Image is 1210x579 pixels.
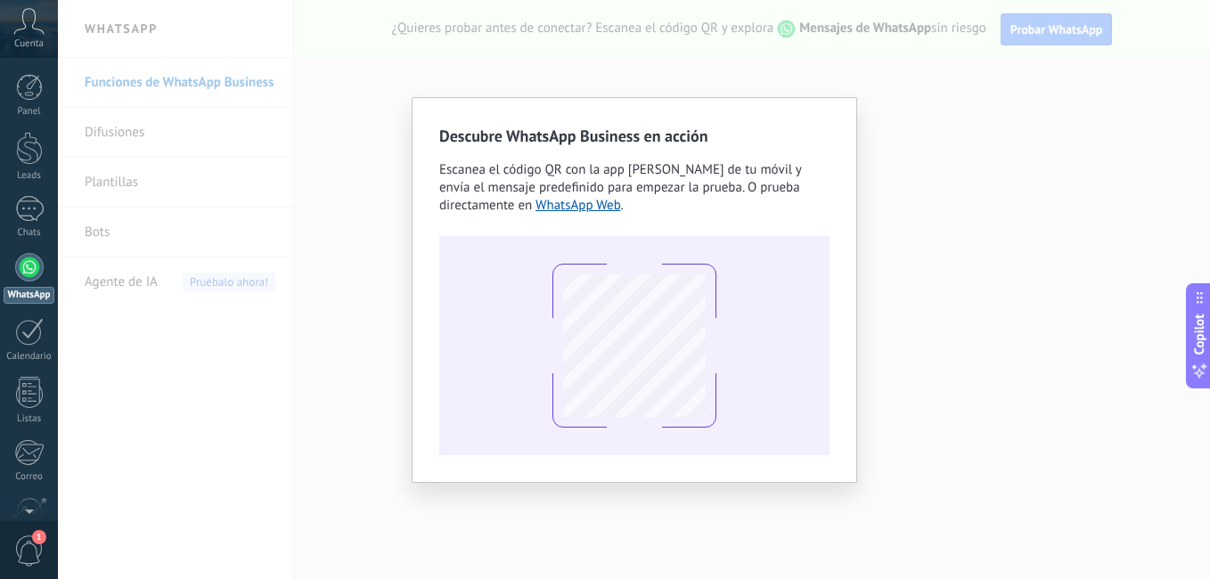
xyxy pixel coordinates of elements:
[32,530,46,544] span: 1
[4,227,55,239] div: Chats
[14,38,44,50] span: Cuenta
[4,471,55,483] div: Correo
[439,125,830,147] h2: Descubre WhatsApp Business en acción
[4,413,55,425] div: Listas
[536,197,621,214] a: WhatsApp Web
[439,161,830,215] div: .
[4,351,55,363] div: Calendario
[4,287,54,304] div: WhatsApp
[4,170,55,182] div: Leads
[439,161,801,214] span: Escanea el código QR con la app [PERSON_NAME] de tu móvil y envía el mensaje predefinido para emp...
[1190,314,1208,355] span: Copilot
[4,106,55,118] div: Panel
